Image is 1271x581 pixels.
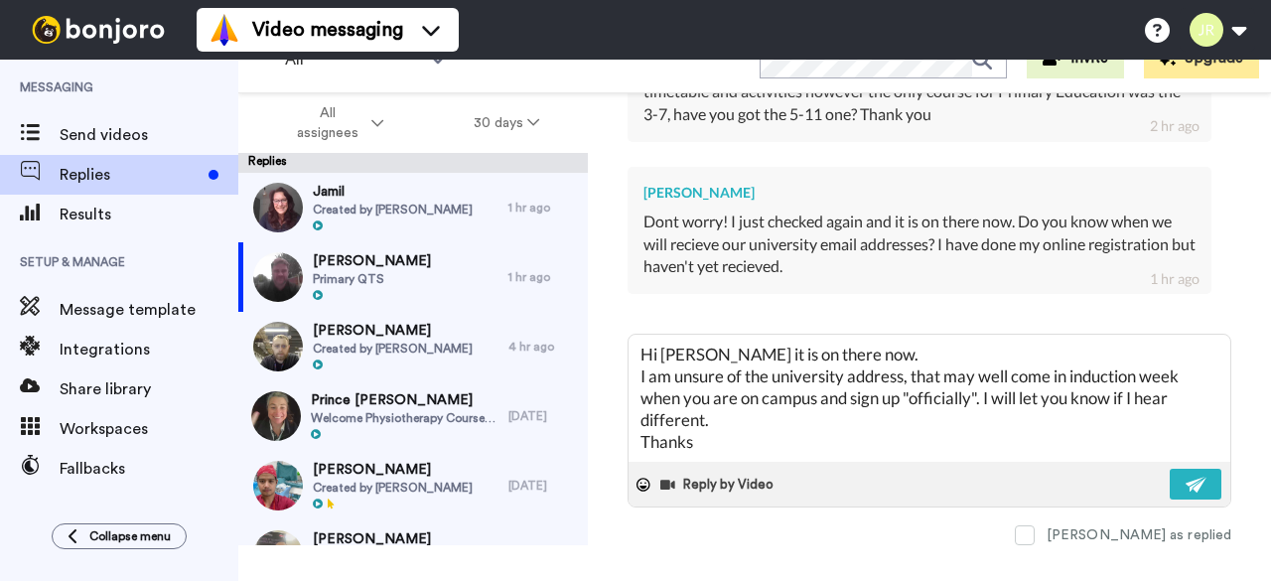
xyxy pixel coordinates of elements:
[24,16,173,44] img: bj-logo-header-white.svg
[238,153,588,173] div: Replies
[60,377,238,401] span: Share library
[89,528,171,544] span: Collapse menu
[311,410,498,426] span: Welcome Physiotherapy Course [GEOGRAPHIC_DATA]
[313,251,431,271] span: [PERSON_NAME]
[643,211,1196,279] div: Dont worry! I just checked again and it is on there now. Do you know when we will recieve our uni...
[508,269,578,285] div: 1 hr ago
[251,391,301,441] img: 3289438b-b23d-4c72-be3a-584fcc502245-thumb.jpg
[238,312,588,381] a: [PERSON_NAME]Created by [PERSON_NAME]4 hr ago
[1150,116,1200,136] div: 2 hr ago
[60,298,238,322] span: Message template
[60,457,238,481] span: Fallbacks
[313,529,431,549] span: [PERSON_NAME]
[508,200,578,216] div: 1 hr ago
[253,183,303,232] img: 11d61c11-9a1a-4f37-803d-fc615047b3e6-thumb.jpg
[313,460,473,480] span: [PERSON_NAME]
[60,123,238,147] span: Send videos
[313,271,431,287] span: Primary QTS
[1047,525,1231,545] div: [PERSON_NAME] as replied
[313,202,473,218] span: Created by [PERSON_NAME]
[1150,269,1200,289] div: 1 hr ago
[313,182,473,202] span: Jamil
[1186,477,1207,493] img: send-white.svg
[643,183,1196,203] div: [PERSON_NAME]
[508,339,578,355] div: 4 hr ago
[253,252,303,302] img: 209a96cb-da0d-48da-ac6c-e2b23975da13-thumb.jpg
[52,523,187,549] button: Collapse menu
[508,408,578,424] div: [DATE]
[60,338,238,362] span: Integrations
[238,451,588,520] a: [PERSON_NAME]Created by [PERSON_NAME][DATE]
[60,417,238,441] span: Workspaces
[313,321,473,341] span: [PERSON_NAME]
[429,105,585,141] button: 30 days
[253,461,303,510] img: 0d0302dc-0a7f-44cd-a0a5-8dad1a32a5b6-thumb.jpg
[252,16,403,44] span: Video messaging
[60,203,238,226] span: Results
[311,390,498,410] span: Prince [PERSON_NAME]
[313,480,473,496] span: Created by [PERSON_NAME]
[313,341,473,357] span: Created by [PERSON_NAME]
[238,173,588,242] a: JamilCreated by [PERSON_NAME]1 hr ago
[287,103,367,143] span: All assignees
[629,335,1230,462] textarea: Hi [PERSON_NAME] it is on there now. I am unsure of the university address, that may well come in...
[658,470,779,500] button: Reply by Video
[60,163,201,187] span: Replies
[238,242,588,312] a: [PERSON_NAME]Primary QTS1 hr ago
[508,478,578,494] div: [DATE]
[253,530,303,580] img: 3fd26674-e65b-43ad-a6e6-ba8d5ce001d8-thumb.jpg
[242,95,429,151] button: All assignees
[253,322,303,371] img: 279dd98c-2279-4dd9-a28d-6a7634cae714-thumb.jpg
[209,14,240,46] img: vm-color.svg
[238,381,588,451] a: Prince [PERSON_NAME]Welcome Physiotherapy Course [GEOGRAPHIC_DATA][DATE]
